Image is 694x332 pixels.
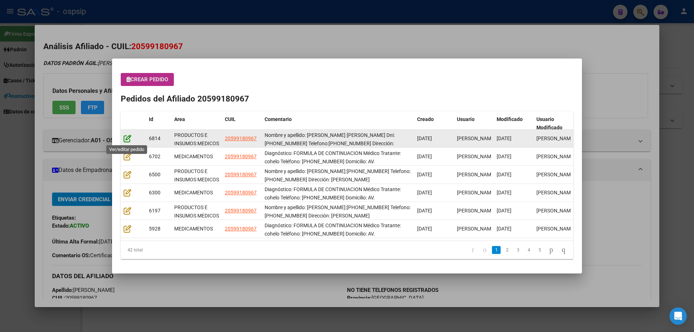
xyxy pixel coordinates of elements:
span: [DATE] [497,226,511,232]
span: 20599180967 [225,135,257,141]
span: Diagnóstico: FORMULA DE CONTINUACION Médico Tratante: cohelo Teléfono: 11-4174-9226 Domicilio: AV... [265,186,401,225]
a: go to next page [546,246,556,254]
datatable-header-cell: Area [171,112,222,135]
datatable-header-cell: CUIL [222,112,262,135]
a: go to first page [468,246,477,254]
div: 42 total [121,241,210,259]
datatable-header-cell: Usuario [454,112,494,135]
span: [DATE] [497,172,511,177]
span: Area [174,116,185,122]
span: Usuario Modificado [536,116,562,130]
span: 6814 [149,135,160,141]
span: PRODUCTOS E INSUMOS MEDICOS [174,168,219,182]
span: PRODUCTOS E INSUMOS MEDICOS [174,204,219,219]
span: [DATE] [497,154,511,159]
span: [DATE] [497,135,511,141]
datatable-header-cell: Modificado [494,112,534,135]
span: [PERSON_NAME] [457,135,496,141]
span: [PERSON_NAME] [536,135,575,141]
span: [DATE] [497,190,511,195]
span: 6702 [149,154,160,159]
span: [PERSON_NAME] [536,208,575,214]
li: page 3 [513,244,523,256]
span: [DATE] [497,208,511,214]
span: 20599180967 [225,154,257,159]
span: 6197 [149,208,160,214]
span: 20599180967 [225,208,257,214]
span: [PERSON_NAME] [457,172,496,177]
span: [PERSON_NAME] [536,190,575,195]
li: page 4 [523,244,534,256]
span: PRODUCTOS E INSUMOS MEDICOS [174,132,219,146]
span: [PERSON_NAME] [457,208,496,214]
span: Diagnóstico: FORMULA DE CONTINUACION Médico Tratante: cohelo Teléfono: 11-4174-9226 Domicilio: AV... [265,150,401,189]
span: Diagnóstico: FORMULA DE CONTINUACION Médico Tratante: cohelo Teléfono: 11-4174-9226 Domicilio: AV... [265,223,401,261]
a: go to last page [558,246,569,254]
span: MEDICAMENTOS [174,154,213,159]
span: Nombre y apellido: Quevedo Johan Beltran Dni:59918096 Telefono:1141749226 Dirección: Nicolas avel... [265,132,395,163]
span: Creado [417,116,434,122]
datatable-header-cell: Id [146,112,171,135]
datatable-header-cell: Comentario [262,112,414,135]
div: Open Intercom Messenger [669,307,687,325]
span: 20599180967 [225,226,257,232]
a: 5 [535,246,544,254]
span: Id [149,116,153,122]
span: [PERSON_NAME] [536,172,575,177]
span: Nombre y apellido: Beltran Johan Quevedo Dni:59918096 Telefono:1141749226 Dirección: Nicolas avel... [265,204,411,235]
span: 20599180967 [225,172,257,177]
span: [PERSON_NAME] [457,154,496,159]
span: Usuario [457,116,475,122]
span: Modificado [497,116,523,122]
datatable-header-cell: Creado [414,112,454,135]
span: [DATE] [417,208,432,214]
span: MEDICAMENTOS [174,226,213,232]
span: [PERSON_NAME] [536,154,575,159]
span: Crear Pedido [127,76,168,83]
span: 5928 [149,226,160,232]
span: [PERSON_NAME] [536,226,575,232]
span: [DATE] [417,190,432,195]
button: Crear Pedido [121,73,174,86]
span: [PERSON_NAME] [457,190,496,195]
span: 6300 [149,190,160,195]
span: [DATE] [417,226,432,232]
span: MEDICAMENTOS [174,190,213,195]
span: [DATE] [417,154,432,159]
span: 20599180967 [225,190,257,195]
a: 2 [503,246,511,254]
a: go to previous page [480,246,490,254]
span: CUIL [225,116,236,122]
li: page 1 [491,244,502,256]
span: Nombre y apellido: Beltran Quevedo Johan Dni:59918096 Telefono:1141749226 Dirección: Nicolas avel... [265,168,411,199]
a: 1 [492,246,501,254]
span: Comentario [265,116,292,122]
span: [DATE] [417,135,432,141]
li: page 5 [534,244,545,256]
li: page 2 [502,244,513,256]
span: [DATE] [417,172,432,177]
span: [PERSON_NAME] [457,226,496,232]
a: 4 [524,246,533,254]
datatable-header-cell: Usuario Modificado [534,112,573,135]
a: 3 [514,246,522,254]
span: 6500 [149,172,160,177]
h2: Pedidos del Afiliado 20599180967 [121,93,573,105]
